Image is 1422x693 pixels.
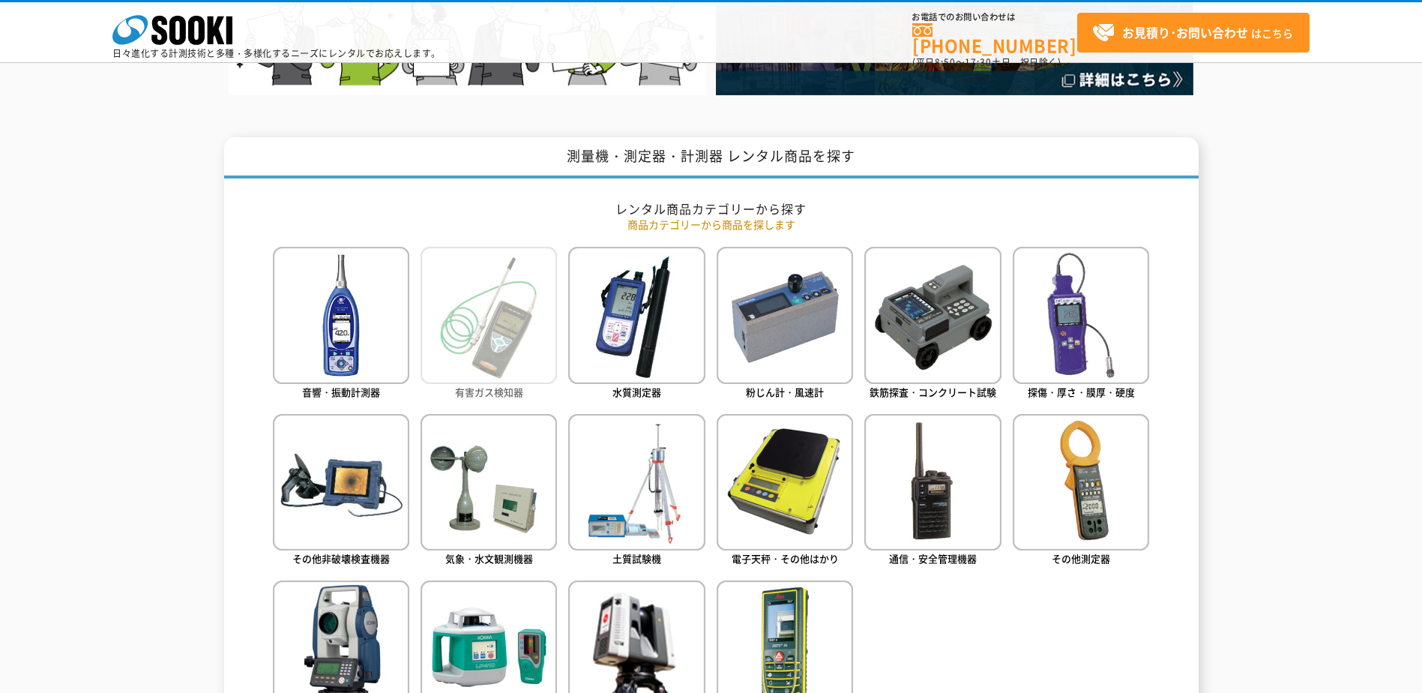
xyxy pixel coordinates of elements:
img: 気象・水文観測機器 [421,414,557,550]
span: 通信・安全管理機器 [889,551,977,565]
a: 水質測定器 [568,247,705,402]
a: その他測定器 [1013,414,1149,569]
img: 有害ガス検知器 [421,247,557,383]
a: 探傷・厚さ・膜厚・硬度 [1013,247,1149,402]
a: その他非破壊検査機器 [273,414,409,569]
span: 探傷・厚さ・膜厚・硬度 [1028,385,1135,399]
span: 電子天秤・その他はかり [732,551,839,565]
img: 水質測定器 [568,247,705,383]
a: 通信・安全管理機器 [864,414,1001,569]
span: 音響・振動計測器 [302,385,380,399]
img: 電子天秤・その他はかり [717,414,853,550]
p: 日々進化する計測技術と多種・多様化するニーズにレンタルでお応えします。 [112,49,441,58]
img: 土質試験機 [568,414,705,550]
span: 気象・水文観測機器 [445,551,533,565]
a: 土質試験機 [568,414,705,569]
img: その他測定器 [1013,414,1149,550]
a: 音響・振動計測器 [273,247,409,402]
span: 鉄筋探査・コンクリート試験 [870,385,996,399]
span: その他測定器 [1052,551,1110,565]
span: お電話でのお問い合わせは [912,13,1077,22]
strong: お見積り･お問い合わせ [1122,23,1248,41]
span: はこちら [1092,22,1293,44]
img: 探傷・厚さ・膜厚・硬度 [1013,247,1149,383]
span: 粉じん計・風速計 [746,385,824,399]
span: 17:30 [965,55,992,69]
span: (平日 ～ 土日、祝日除く) [912,55,1061,69]
a: 粉じん計・風速計 [717,247,853,402]
a: 気象・水文観測機器 [421,414,557,569]
a: 電子天秤・その他はかり [717,414,853,569]
a: [PHONE_NUMBER] [912,23,1077,54]
a: 有害ガス検知器 [421,247,557,402]
h1: 測量機・測定器・計測器 レンタル商品を探す [224,137,1199,178]
span: 水質測定器 [612,385,661,399]
a: 鉄筋探査・コンクリート試験 [864,247,1001,402]
span: 有害ガス検知器 [455,385,523,399]
img: 通信・安全管理機器 [864,414,1001,550]
h2: レンタル商品カテゴリーから探す [273,201,1150,217]
span: 土質試験機 [612,551,661,565]
img: その他非破壊検査機器 [273,414,409,550]
p: 商品カテゴリーから商品を探します [273,217,1150,232]
img: 粉じん計・風速計 [717,247,853,383]
img: 鉄筋探査・コンクリート試験 [864,247,1001,383]
a: お見積り･お問い合わせはこちら [1077,13,1310,52]
span: 8:50 [935,55,956,69]
span: その他非破壊検査機器 [292,551,390,565]
img: 音響・振動計測器 [273,247,409,383]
